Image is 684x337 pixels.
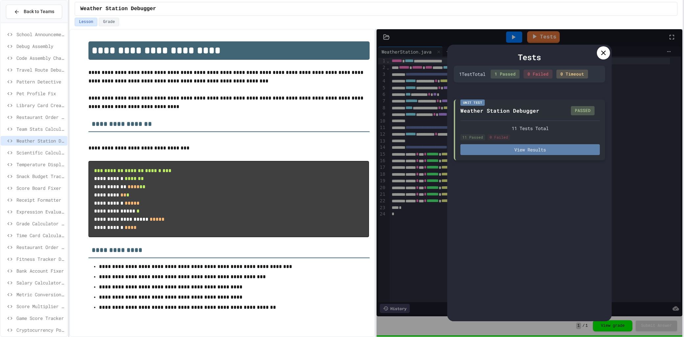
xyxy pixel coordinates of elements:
[459,71,485,78] div: 1 Test Total
[491,70,520,79] div: 1 Passed
[16,303,65,310] span: Score Multiplier Debug
[16,208,65,215] span: Expression Evaluator Fix
[16,256,65,262] span: Fitness Tracker Debugger
[16,43,65,50] span: Debug Assembly
[571,106,595,115] div: PASSED
[75,18,97,26] button: Lesson
[16,220,65,227] span: Grade Calculator Pro
[16,279,65,286] span: Salary Calculator Fixer
[460,125,600,132] div: 11 Tests Total
[16,196,65,203] span: Receipt Formatter
[16,114,65,121] span: Restaurant Order System
[460,134,485,141] div: 11 Passed
[80,5,156,13] span: Weather Station Debugger
[16,244,65,251] span: Restaurant Order System
[6,5,62,19] button: Back to Teams
[16,149,65,156] span: Scientific Calculator
[24,8,54,15] span: Back to Teams
[460,100,485,106] div: Unit Test
[16,102,65,109] span: Library Card Creator
[16,78,65,85] span: Pattern Detective
[16,291,65,298] span: Metric Conversion Debugger
[454,51,605,63] div: Tests
[460,144,600,155] button: View Results
[16,55,65,61] span: Code Assembly Challenge
[16,31,65,38] span: School Announcements
[460,107,539,115] div: Weather Station Debugger
[16,326,65,333] span: Cryptocurrency Portfolio Debugger
[524,70,552,79] div: 0 Failed
[16,66,65,73] span: Travel Route Debugger
[16,161,65,168] span: Temperature Display Fix
[99,18,119,26] button: Grade
[16,185,65,191] span: Score Board Fixer
[16,125,65,132] span: Team Stats Calculator
[16,232,65,239] span: Time Card Calculator
[488,134,510,141] div: 0 Failed
[16,267,65,274] span: Bank Account Fixer
[16,173,65,180] span: Snack Budget Tracker
[16,90,65,97] span: Pet Profile Fix
[16,137,65,144] span: Weather Station Debugger
[556,70,588,79] div: 0 Timeout
[16,315,65,322] span: Game Score Tracker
